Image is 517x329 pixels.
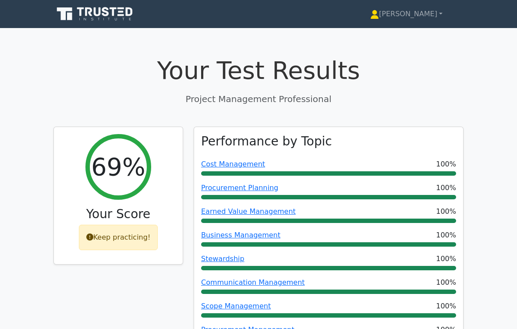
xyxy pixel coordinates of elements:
h1: Your Test Results [53,56,464,85]
h3: Performance by Topic [201,134,332,149]
a: Procurement Planning [201,184,278,192]
font: [PERSON_NAME] [379,10,437,18]
h2: 69% [91,152,145,182]
a: Cost Management [201,160,265,168]
a: [PERSON_NAME] [349,5,464,23]
a: Scope Management [201,302,271,310]
font: Keep practicing! [93,233,151,241]
a: Stewardship [201,255,244,263]
a: Business Management [201,231,280,239]
p: Project Management Professional [53,92,464,106]
a: Communication Management [201,278,305,287]
h3: Your Score [61,207,176,221]
span: 100% [436,277,456,288]
span: 100% [436,230,456,241]
span: 100% [436,159,456,170]
a: Earned Value Management [201,207,296,216]
span: 100% [436,206,456,217]
span: 100% [436,183,456,193]
span: 100% [436,301,456,311]
span: 100% [436,254,456,264]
